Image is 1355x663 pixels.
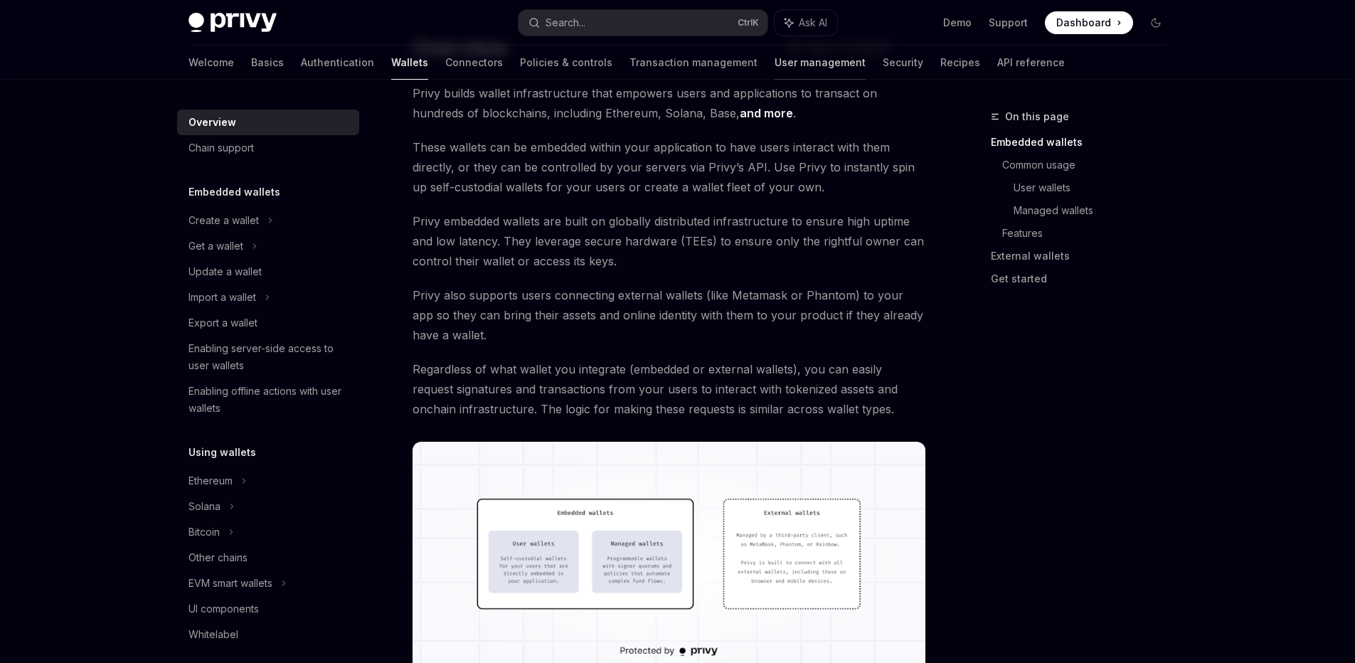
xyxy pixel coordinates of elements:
[177,545,359,571] a: Other chains
[301,46,374,80] a: Authentication
[740,106,793,121] a: and more
[943,16,972,30] a: Demo
[188,238,243,255] div: Get a wallet
[188,472,233,489] div: Ethereum
[991,267,1179,290] a: Get started
[188,383,351,417] div: Enabling offline actions with user wallets
[177,259,359,285] a: Update a wallet
[629,46,758,80] a: Transaction management
[413,83,925,123] span: Privy builds wallet infrastructure that empowers users and applications to transact on hundreds o...
[1005,108,1069,125] span: On this page
[177,110,359,135] a: Overview
[188,46,234,80] a: Welcome
[1002,222,1179,245] a: Features
[177,378,359,421] a: Enabling offline actions with user wallets
[188,314,257,331] div: Export a wallet
[188,263,262,280] div: Update a wallet
[188,340,351,374] div: Enabling server-side access to user wallets
[546,14,585,31] div: Search...
[188,498,220,515] div: Solana
[1002,154,1179,176] a: Common usage
[991,245,1179,267] a: External wallets
[413,359,925,419] span: Regardless of what wallet you integrate (embedded or external wallets), you can easily request si...
[775,46,866,80] a: User management
[413,211,925,271] span: Privy embedded wallets are built on globally distributed infrastructure to ensure high uptime and...
[188,444,256,461] h5: Using wallets
[188,289,256,306] div: Import a wallet
[883,46,923,80] a: Security
[997,46,1065,80] a: API reference
[1014,199,1179,222] a: Managed wallets
[251,46,284,80] a: Basics
[177,336,359,378] a: Enabling server-side access to user wallets
[188,184,280,201] h5: Embedded wallets
[991,131,1179,154] a: Embedded wallets
[177,622,359,647] a: Whitelabel
[188,600,259,617] div: UI components
[445,46,503,80] a: Connectors
[188,524,220,541] div: Bitcoin
[1056,16,1111,30] span: Dashboard
[519,10,767,36] button: Search...CtrlK
[188,575,272,592] div: EVM smart wallets
[188,626,238,643] div: Whitelabel
[738,17,759,28] span: Ctrl K
[1045,11,1133,34] a: Dashboard
[520,46,612,80] a: Policies & controls
[177,135,359,161] a: Chain support
[177,310,359,336] a: Export a wallet
[413,137,925,197] span: These wallets can be embedded within your application to have users interact with them directly, ...
[391,46,428,80] a: Wallets
[188,549,248,566] div: Other chains
[775,10,837,36] button: Ask AI
[989,16,1028,30] a: Support
[1144,11,1167,34] button: Toggle dark mode
[188,139,254,157] div: Chain support
[1014,176,1179,199] a: User wallets
[177,596,359,622] a: UI components
[413,285,925,345] span: Privy also supports users connecting external wallets (like Metamask or Phantom) to your app so t...
[940,46,980,80] a: Recipes
[188,13,277,33] img: dark logo
[799,16,827,30] span: Ask AI
[188,114,236,131] div: Overview
[188,212,259,229] div: Create a wallet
